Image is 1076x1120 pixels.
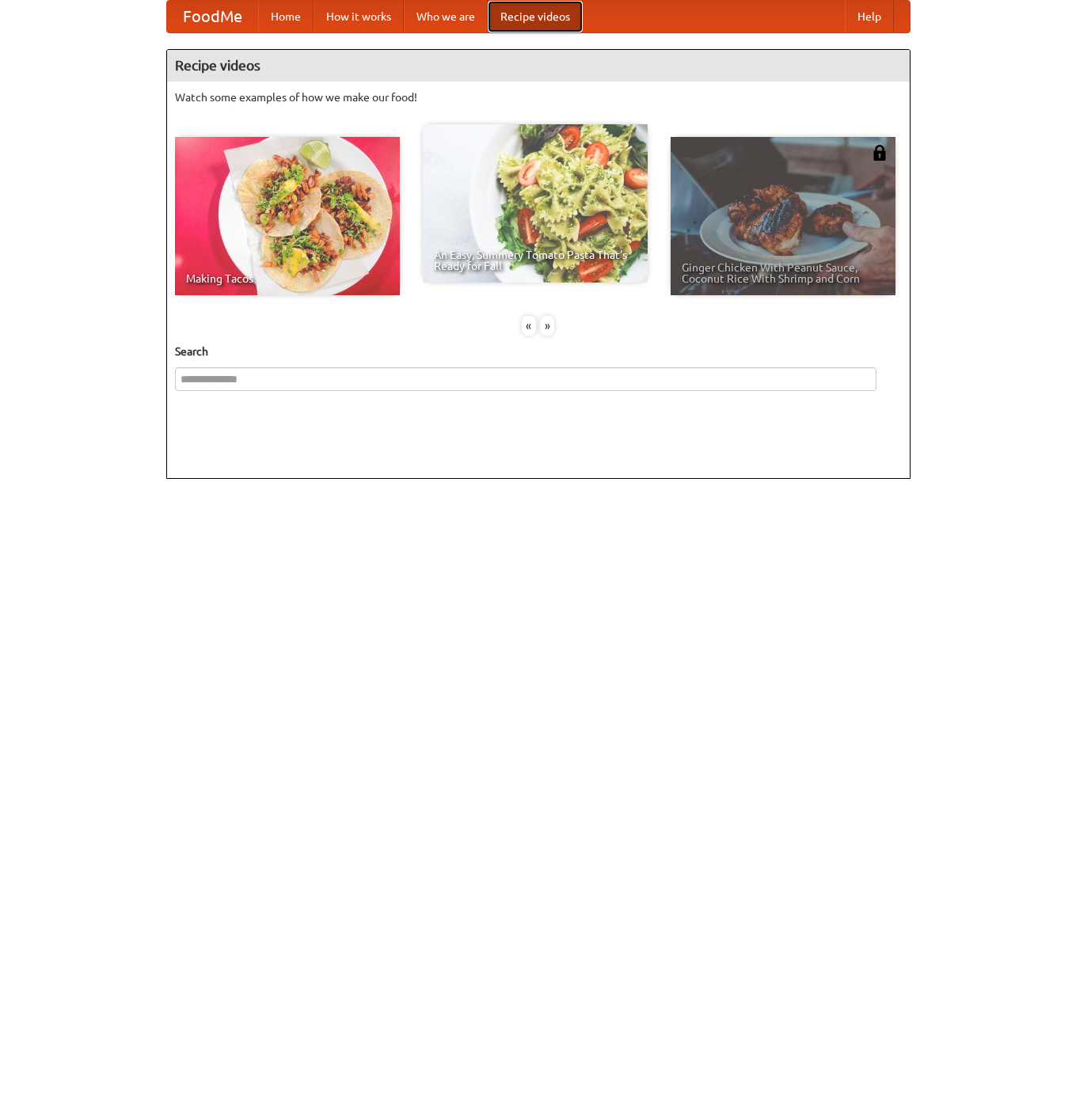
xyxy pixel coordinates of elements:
a: Help [845,1,894,32]
div: « [522,316,536,336]
p: Watch some examples of how we make our food! [175,89,902,105]
span: Making Tacos [186,273,389,284]
h4: Recipe videos [167,50,910,82]
a: Home [258,1,314,32]
a: How it works [314,1,404,32]
a: FoodMe [167,1,258,32]
a: An Easy, Summery Tomato Pasta That's Ready for Fall [423,124,648,283]
img: 483408.png [872,145,888,161]
span: An Easy, Summery Tomato Pasta That's Ready for Fall [434,249,637,271]
a: Making Tacos [175,137,400,295]
h5: Search [175,344,902,359]
a: Recipe videos [488,1,583,32]
div: » [540,316,554,336]
a: Who we are [404,1,488,32]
